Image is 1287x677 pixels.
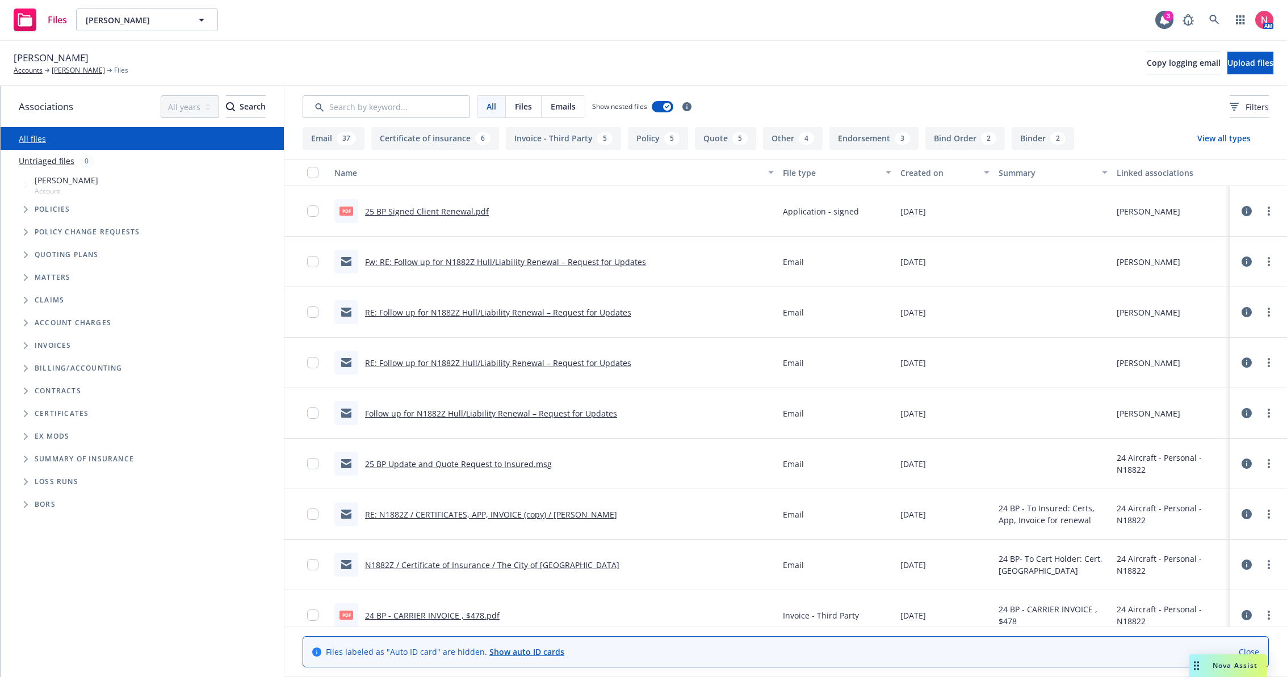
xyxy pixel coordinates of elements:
[1117,167,1226,179] div: Linked associations
[307,407,318,419] input: Toggle Row Selected
[1179,127,1269,150] button: View all types
[1262,507,1276,521] a: more
[597,132,613,145] div: 5
[829,127,919,150] button: Endorsement
[999,603,1108,627] span: 24 BP - CARRIER INVOICE , $478
[896,159,994,186] button: Created on
[783,559,804,571] span: Email
[732,132,748,145] div: 5
[35,388,81,394] span: Contracts
[925,127,1005,150] button: Bind Order
[35,501,56,508] span: BORs
[52,65,105,75] a: [PERSON_NAME]
[1227,57,1273,68] span: Upload files
[1117,306,1180,318] div: [PERSON_NAME]
[35,319,111,326] span: Account charges
[1213,661,1257,670] span: Nova Assist
[35,342,72,349] span: Invoices
[14,51,89,65] span: [PERSON_NAME]
[695,127,756,150] button: Quote
[1262,406,1276,420] a: more
[628,127,688,150] button: Policy
[1117,256,1180,268] div: [PERSON_NAME]
[334,167,761,179] div: Name
[515,100,532,112] span: Files
[35,229,140,236] span: Policy change requests
[365,560,619,570] a: N1882Z / Certificate of Insurance / The City of [GEOGRAPHIC_DATA]
[475,132,491,145] div: 6
[226,102,235,111] svg: Search
[35,365,123,372] span: Billing/Accounting
[303,95,470,118] input: Search by keyword...
[303,127,364,150] button: Email
[86,14,184,26] span: [PERSON_NAME]
[592,102,647,111] span: Show nested files
[783,407,804,419] span: Email
[365,358,631,368] a: RE: Follow up for N1882Z Hull/Liability Renewal – Request for Updates
[114,65,128,75] span: Files
[14,65,43,75] a: Accounts
[326,646,564,658] span: Files labeled as "Auto ID card" are hidden.
[900,407,926,419] span: [DATE]
[1262,356,1276,369] a: more
[79,154,94,167] div: 0
[1117,205,1180,217] div: [PERSON_NAME]
[1255,11,1273,29] img: photo
[1203,9,1226,31] a: Search
[1246,101,1269,113] span: Filters
[783,609,859,621] span: Invoice - Third Party
[1189,654,1267,677] button: Nova Assist
[799,132,814,145] div: 4
[330,159,778,186] button: Name
[900,167,977,179] div: Created on
[1262,457,1276,470] a: more
[307,458,318,469] input: Toggle Row Selected
[487,100,496,112] span: All
[19,99,73,114] span: Associations
[307,357,318,368] input: Toggle Row Selected
[1229,9,1252,31] a: Switch app
[900,458,926,470] span: [DATE]
[783,167,879,179] div: File type
[307,306,318,318] input: Toggle Row Selected
[900,609,926,621] span: [DATE]
[1230,101,1269,113] span: Filters
[551,100,576,112] span: Emails
[307,167,318,178] input: Select all
[1112,159,1230,186] button: Linked associations
[339,611,353,619] span: pdf
[489,646,564,657] a: Show auto ID cards
[307,609,318,621] input: Toggle Row Selected
[19,133,46,144] a: All files
[664,132,680,145] div: 5
[1239,646,1259,658] a: Close
[339,207,353,215] span: pdf
[365,206,489,217] a: 25 BP Signed Client Renewal.pdf
[307,559,318,570] input: Toggle Row Selected
[35,478,78,485] span: Loss Runs
[1050,132,1066,145] div: 2
[783,306,804,318] span: Email
[365,408,617,419] a: Follow up for N1882Z Hull/Liability Renewal – Request for Updates
[1262,305,1276,319] a: more
[1147,57,1221,68] span: Copy logging email
[35,251,99,258] span: Quoting plans
[1262,608,1276,622] a: more
[1117,452,1226,476] div: 24 Aircraft - Personal - N18822
[999,502,1108,526] span: 24 BP - To Insured: Certs, App, Invoice for renewal
[371,127,499,150] button: Certificate of insurance
[365,307,631,318] a: RE: Follow up for N1882Z Hull/Liability Renewal – Request for Updates
[9,4,72,36] a: Files
[783,357,804,369] span: Email
[763,127,823,150] button: Other
[1163,11,1173,21] div: 3
[999,167,1095,179] div: Summary
[1117,603,1226,627] div: 24 Aircraft - Personal - N18822
[35,274,70,281] span: Matters
[1012,127,1074,150] button: Binder
[35,174,98,186] span: [PERSON_NAME]
[895,132,910,145] div: 3
[35,456,134,462] span: Summary of insurance
[35,297,64,304] span: Claims
[35,433,69,440] span: Ex Mods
